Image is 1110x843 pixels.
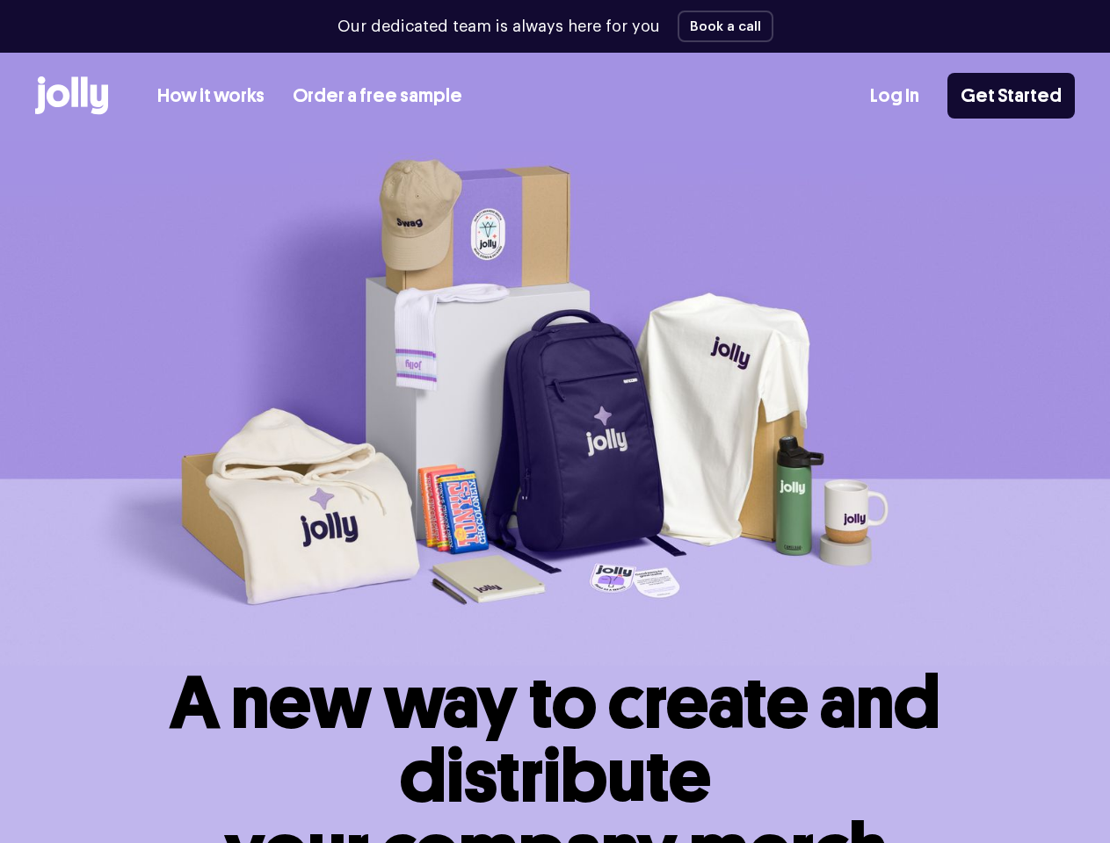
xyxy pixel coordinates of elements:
p: Our dedicated team is always here for you [337,15,660,39]
button: Book a call [678,11,773,42]
a: Log In [870,82,919,111]
a: Get Started [947,73,1075,119]
a: How it works [157,82,265,111]
a: Order a free sample [293,82,462,111]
